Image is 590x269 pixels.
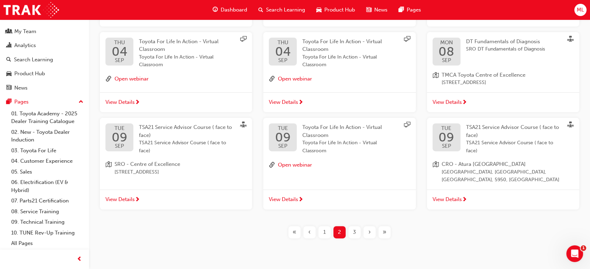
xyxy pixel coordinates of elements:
a: 09. Technical Training [8,217,86,228]
button: THU04SEPToyota For Life In Action - Virtual ClassroomToyota For Life In Action - Virtual Classroo... [100,32,252,113]
a: MON08SEPDT Fundamentals of DiagnosisSRO DT Fundamentals of Diagnosis [433,38,574,66]
span: SEP [438,144,454,149]
span: 09 [438,131,454,144]
a: 02. New - Toyota Dealer Induction [8,127,86,145]
a: News [3,82,86,94]
span: 1 [323,228,326,236]
span: DT Fundamentals of Diagnosis [466,38,540,45]
button: MON08SEPDT Fundamentals of DiagnosisSRO DT Fundamentals of Diagnosislocation-iconTMCA Toyota Cent... [427,32,579,113]
button: TUE09SEPToyota For Life In Action - Virtual ClassroomToyota For Life In Action - Virtual Classroo... [263,118,415,209]
div: News [14,84,28,92]
span: 09 [112,131,127,144]
span: » [383,228,386,236]
a: All Pages [8,238,86,249]
span: Toyota For Life In Action - Virtual Classroom [139,38,219,53]
a: news-iconNews [361,3,393,17]
span: Pages [407,6,421,14]
span: View Details [105,98,135,106]
span: « [293,228,296,236]
span: 2 [338,228,341,236]
a: pages-iconPages [393,3,427,17]
a: 05. Sales [8,167,86,177]
span: 04 [112,45,127,58]
span: location-icon [105,160,112,176]
a: guage-iconDashboard [207,3,253,17]
a: View Details [427,190,579,210]
img: Trak [3,2,59,18]
span: View Details [269,98,298,106]
button: Previous page [302,226,317,238]
button: Last page [377,226,392,238]
span: TSA21 Service Advisor Course ( face to face) [139,139,235,155]
span: next-icon [135,100,140,106]
button: Next page [362,226,377,238]
a: location-iconSRO - Centre of Excellence[STREET_ADDRESS] [105,160,246,176]
span: SEP [275,144,291,149]
a: View Details [427,92,579,113]
span: Search Learning [266,6,305,14]
span: car-icon [6,71,12,77]
span: [STREET_ADDRESS] [442,79,525,87]
span: 3 [353,228,356,236]
span: sessionType_FACE_TO_FACE-icon [567,122,574,129]
button: TUE09SEPTSA21 Service Advisor Course ( face to face)TSA21 Service Advisor Course ( face to face)l... [100,118,252,209]
span: TUE [112,126,127,131]
a: My Team [3,25,86,38]
button: Open webinar [115,75,149,84]
a: location-iconTMCA Toyota Centre of Excellence[STREET_ADDRESS] [433,71,574,87]
span: people-icon [6,29,12,35]
button: ML [574,4,587,16]
a: Product Hub [3,67,86,80]
span: Toyota For Life In Action - Virtual Classroom [302,38,382,53]
span: View Details [105,195,135,203]
span: location-icon [433,160,439,184]
span: SEP [112,144,127,149]
span: SEP [275,58,291,63]
span: 1 [581,245,586,251]
a: Search Learning [3,53,86,66]
a: View Details [263,92,415,113]
a: View Details [100,92,252,113]
button: Pages [3,95,86,108]
span: guage-icon [213,6,218,14]
a: 06. Electrification (EV & Hybrid) [8,177,86,195]
div: My Team [14,28,36,36]
span: [STREET_ADDRESS] [115,168,180,176]
iframe: Intercom live chat [566,245,583,262]
span: SEP [438,58,454,63]
span: ‹ [308,228,311,236]
a: THU04SEPToyota For Life In Action - Virtual ClassroomToyota For Life In Action - Virtual Classroom [105,38,246,69]
span: next-icon [135,197,140,203]
button: Page 2 [332,226,347,238]
span: TMCA Toyota Centre of Excellence [442,71,525,79]
span: TSA21 Service Advisor Course ( face to face) [139,124,232,138]
span: news-icon [6,85,12,91]
span: 04 [275,45,291,58]
a: 10. TUNE Rev-Up Training [8,228,86,238]
a: 07. Parts21 Certification [8,195,86,206]
a: 01. Toyota Academy - 2025 Dealer Training Catalogue [8,108,86,127]
span: 09 [275,131,291,144]
span: Product Hub [324,6,355,14]
span: TSA21 Service Advisor Course ( face to face) [466,124,559,138]
span: search-icon [6,57,11,63]
button: Open webinar [278,75,312,84]
span: car-icon [316,6,322,14]
span: sessionType_FACE_TO_FACE-icon [567,36,574,44]
span: next-icon [298,197,303,203]
span: up-icon [79,98,83,107]
span: ML [577,6,584,14]
a: car-iconProduct Hub [311,3,361,17]
a: 08. Service Training [8,206,86,217]
span: search-icon [258,6,263,14]
a: 04. Customer Experience [8,156,86,167]
a: TUE09SEPTSA21 Service Advisor Course ( face to face)TSA21 Service Advisor Course ( face to face) [433,123,574,155]
span: TUE [438,126,454,131]
span: chart-icon [6,43,12,49]
a: TUE09SEPToyota For Life In Action - Virtual ClassroomToyota For Life In Action - Virtual Classroom [269,123,410,155]
a: search-iconSearch Learning [253,3,311,17]
span: View Details [433,98,462,106]
span: location-icon [433,71,439,87]
a: Analytics [3,39,86,52]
